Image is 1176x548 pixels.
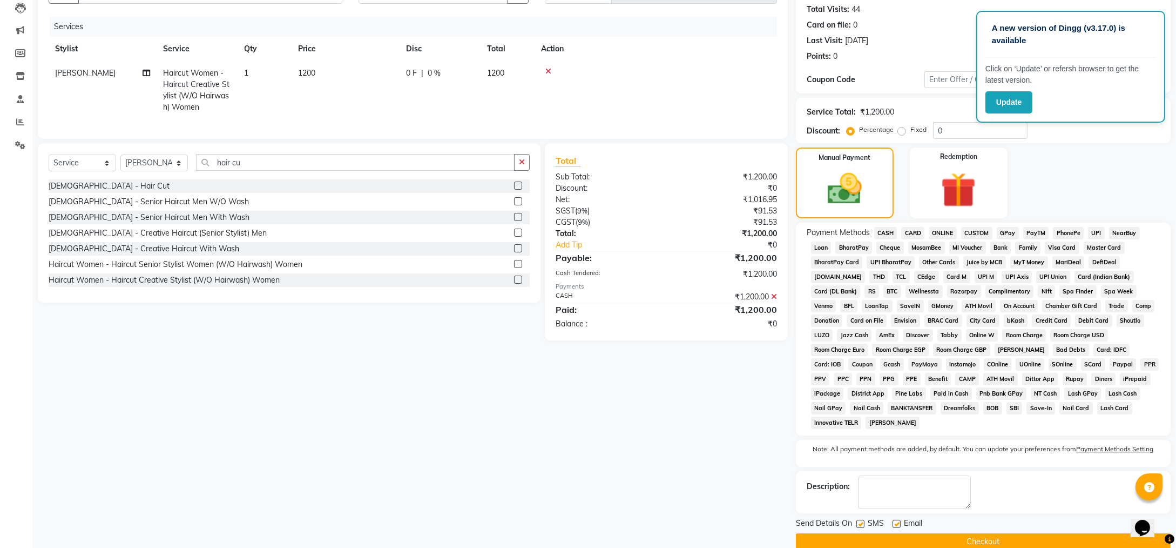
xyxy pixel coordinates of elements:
[837,329,871,342] span: Jazz Cash
[50,17,785,37] div: Services
[811,300,836,312] span: Venmo
[914,271,939,283] span: CEdge
[811,256,863,269] span: BharatPay Card
[985,63,1156,86] p: Click on ‘Update’ or refersh browser to get the latest version.
[851,4,860,15] div: 44
[807,444,1160,458] label: Note: All payment methods are added, by default. You can update your preferences from
[49,196,249,208] div: [DEMOGRAPHIC_DATA] - Senior Haircut Men W/O Wash
[859,125,894,135] label: Percentage
[548,251,666,264] div: Payable:
[835,242,872,254] span: BharatPay
[1016,358,1044,371] span: UOnline
[1081,358,1105,371] span: SCard
[163,68,229,112] span: Haircut Women - Haircut Creative Stylist (W/O Hairwash) Women
[933,344,990,356] span: Room Charge GBP
[556,206,575,216] span: SGST
[811,387,844,400] span: iPackage
[666,291,785,303] div: ₹1,200.00
[535,37,777,61] th: Action
[867,256,915,269] span: UPI BharatPay
[961,227,992,239] span: CUSTOM
[1131,505,1165,537] iframe: chat widget
[1097,402,1132,415] span: Lash Card
[796,518,852,531] span: Send Details On
[872,344,929,356] span: Room Charge EGP
[985,285,1034,298] span: Complimentary
[548,217,666,228] div: ( )
[984,358,1012,371] span: COnline
[904,518,922,531] span: Email
[929,227,957,239] span: ONLINE
[992,22,1150,46] p: A new version of Dingg (v3.17.0) is available
[556,282,777,291] div: Payments
[238,37,292,61] th: Qty
[666,251,785,264] div: ₹1,200.00
[962,300,996,312] span: ATH Movil
[840,300,857,312] span: BFL
[901,227,924,239] span: CARD
[406,68,417,79] span: 0 F
[1110,358,1137,371] span: Paypal
[548,194,666,205] div: Net:
[548,228,666,239] div: Total:
[893,271,910,283] span: TCL
[548,303,666,316] div: Paid:
[666,303,785,316] div: ₹1,200.00
[1031,387,1060,400] span: NT Cash
[428,68,441,79] span: 0 %
[1059,285,1097,298] span: Spa Finder
[963,256,1006,269] span: Juice by MCB
[946,358,979,371] span: Instamojo
[811,242,832,254] span: Loan
[833,51,837,62] div: 0
[1053,227,1084,239] span: PhonePe
[1117,315,1144,327] span: Shoutlo
[856,373,875,385] span: PPN
[949,242,986,254] span: MI Voucher
[666,217,785,228] div: ₹91.53
[1089,256,1120,269] span: DefiDeal
[548,318,666,330] div: Balance :
[874,227,897,239] span: CASH
[548,291,666,303] div: CASH
[49,243,239,255] div: [DEMOGRAPHIC_DATA] - Creative Haircut With Wash
[556,155,580,166] span: Total
[1063,373,1087,385] span: Rupay
[1002,271,1032,283] span: UPI Axis
[1023,227,1049,239] span: PayTM
[880,373,898,385] span: PPG
[1132,300,1155,312] span: Comp
[292,37,400,61] th: Price
[1045,242,1079,254] span: Visa Card
[905,285,943,298] span: Wellnessta
[1000,300,1038,312] span: On Account
[1042,300,1101,312] span: Chamber Gift Card
[487,68,504,78] span: 1200
[49,259,302,270] div: Haircut Women - Haircut Senior Stylist Women (W/O Hairwash) Women
[1036,271,1070,283] span: UPI Union
[903,373,921,385] span: PPE
[834,373,852,385] span: PPC
[49,228,267,239] div: [DEMOGRAPHIC_DATA] - Creative Haircut (Senior Stylist) Men
[577,206,587,215] span: 9%
[1004,315,1028,327] span: bKash
[481,37,535,61] th: Total
[811,417,862,429] span: Innovative TELR
[666,269,785,280] div: ₹1,200.00
[1075,315,1112,327] span: Debit Card
[1120,373,1151,385] span: iPrepaid
[811,329,833,342] span: LUZO
[49,275,280,286] div: Haircut Women - Haircut Creative Stylist (W/O Hairwash) Women
[55,68,116,78] span: [PERSON_NAME]
[848,387,888,400] span: District App
[1026,402,1055,415] span: Save-In
[811,285,861,298] span: Card (DL Bank)
[883,285,901,298] span: BTC
[845,35,868,46] div: [DATE]
[853,19,857,31] div: 0
[807,19,851,31] div: Card on file:
[924,71,1101,88] input: Enter Offer / Coupon Code
[1084,242,1125,254] span: Master Card
[850,402,883,415] span: Nail Cash
[967,315,999,327] span: City Card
